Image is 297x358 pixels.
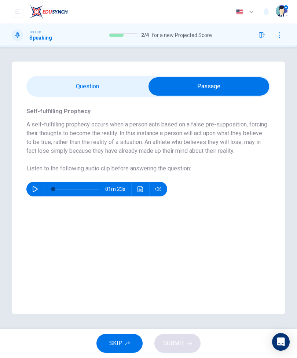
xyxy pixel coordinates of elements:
[105,182,131,196] span: 01m 23s
[26,164,268,173] h6: Listen to the following audio clip before answering the question :
[26,108,91,115] span: Self-fulfilling Prophecy
[152,32,212,38] span: for a new Projected Score
[26,120,268,155] h6: A self-fulfilling prophecy occurs when a person acts based on a false pre-supposition, forcing th...
[272,333,290,351] div: Open Intercom Messenger
[276,5,287,17] img: Profile picture
[141,32,149,38] span: 2 / 4
[135,182,146,196] button: Click to see the audio transcription
[29,35,52,41] h1: Speaking
[235,9,244,15] img: en
[29,4,68,19] img: EduSynch logo
[12,6,23,18] button: open mobile menu
[109,338,122,348] span: SKIP
[29,30,41,35] span: TOEFL®
[96,334,143,353] button: SKIP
